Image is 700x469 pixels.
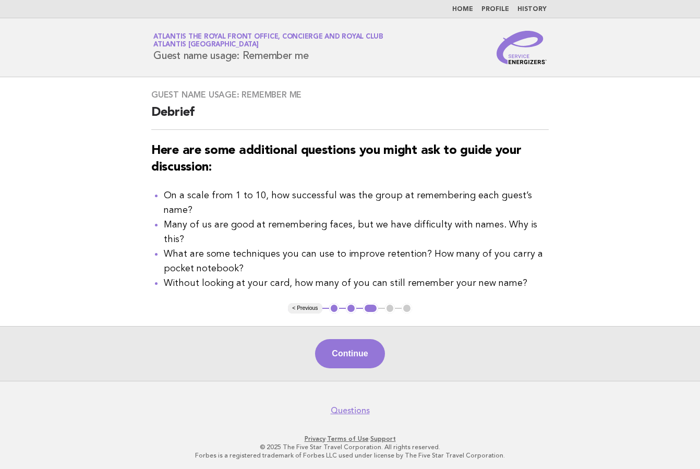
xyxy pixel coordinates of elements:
li: On a scale from 1 to 10, how successful was the group at remembering each guest’s name? [164,188,549,218]
a: Profile [481,6,509,13]
a: Questions [331,405,370,416]
h2: Debrief [151,104,549,130]
p: · · [31,435,669,443]
p: © 2025 The Five Star Travel Corporation. All rights reserved. [31,443,669,451]
a: History [517,6,547,13]
a: Terms of Use [327,435,369,442]
a: Atlantis The Royal Front Office, Concierge and Royal ClubAtlantis [GEOGRAPHIC_DATA] [153,33,383,48]
strong: Here are some additional questions you might ask to guide your discussion: [151,145,521,174]
button: 1 [329,303,340,314]
img: Service Energizers [497,31,547,64]
button: 3 [363,303,378,314]
button: 2 [346,303,356,314]
h3: Guest name usage: Remember me [151,90,549,100]
a: Support [370,435,396,442]
button: < Previous [288,303,322,314]
button: Continue [315,339,384,368]
li: What are some techniques you can use to improve retention? How many of you carry a pocket notebook? [164,247,549,276]
h1: Guest name usage: Remember me [153,34,383,61]
a: Home [452,6,473,13]
p: Forbes is a registered trademark of Forbes LLC used under license by The Five Star Travel Corpora... [31,451,669,460]
span: Atlantis [GEOGRAPHIC_DATA] [153,42,259,49]
li: Many of us are good at remembering faces, but we have difficulty with names. Why is this? [164,218,549,247]
li: Without looking at your card, how many of you can still remember your new name? [164,276,549,291]
a: Privacy [305,435,325,442]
